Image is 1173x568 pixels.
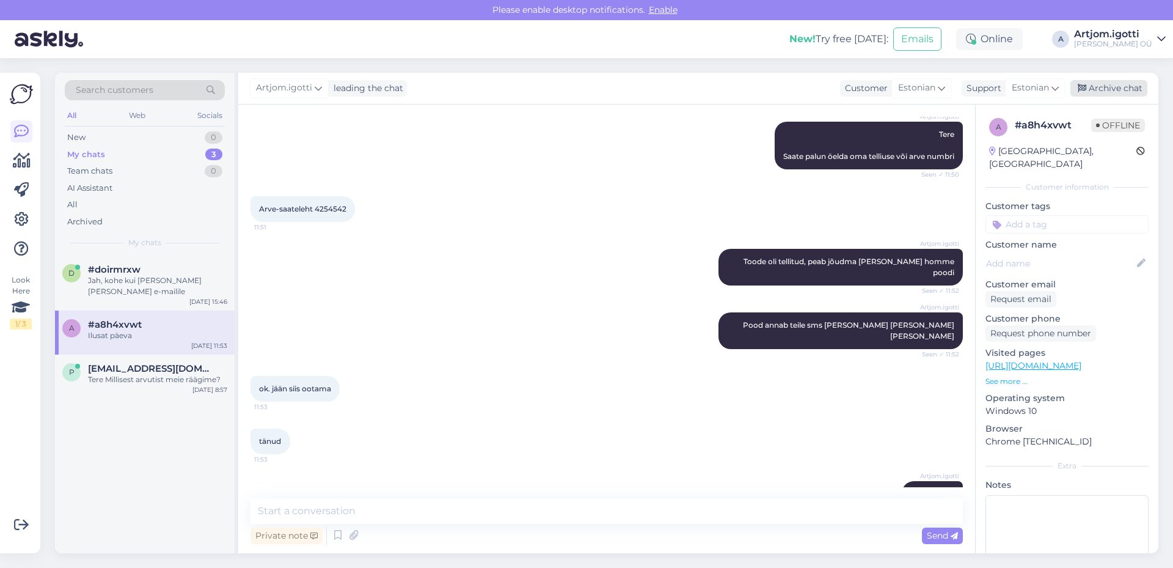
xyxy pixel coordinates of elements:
span: Estonian [1012,81,1049,95]
p: Customer name [985,238,1149,251]
div: [PERSON_NAME] OÜ [1074,39,1152,49]
div: leading the chat [329,82,403,95]
span: Arve-saateleht 4254542 [259,204,346,213]
div: New [67,131,86,144]
span: a [996,122,1001,131]
p: Visited pages [985,347,1149,360]
span: Artjom.igotti [913,112,959,121]
div: Archive chat [1070,80,1147,97]
p: Notes [985,479,1149,492]
input: Add name [986,257,1135,270]
input: Add a tag [985,215,1149,234]
div: A [1052,31,1069,48]
div: Private note [250,528,323,544]
span: Artjom.igotti [256,81,312,95]
div: Web [126,108,148,124]
span: Seen ✓ 11:50 [913,170,959,179]
div: Request email [985,291,1056,308]
span: Seen ✓ 11:52 [913,350,959,359]
span: tänud [259,437,281,446]
span: #doirmrxw [88,264,141,275]
div: Try free [DATE]: [789,32,888,46]
b: New! [789,33,816,45]
p: Windows 10 [985,405,1149,418]
span: Toode oli tellitud, peab jõudma [PERSON_NAME] homme poodi [744,257,956,277]
div: Team chats [67,165,112,177]
span: Artjom.igotti [913,239,959,248]
a: Artjom.igotti[PERSON_NAME] OÜ [1074,29,1166,49]
div: 0 [205,131,222,144]
div: 3 [205,149,222,161]
span: Search customers [76,84,153,97]
span: Artjom.igotti [913,303,959,312]
div: Look Here [10,275,32,330]
div: Request phone number [985,325,1096,342]
span: Artjom.igotti [913,471,959,481]
div: Tere Millisest arvutist meie räägime? [88,374,227,385]
p: Browser [985,422,1149,435]
div: Archived [67,216,103,228]
div: All [65,108,79,124]
span: 11:53 [254,455,300,464]
span: ok. jään siis ootama [259,384,331,393]
div: Ilusat päeva [88,330,227,341]
span: p [69,367,75,377]
div: All [67,199,78,211]
div: Artjom.igotti [1074,29,1152,39]
div: 0 [205,165,222,177]
span: 11:51 [254,223,300,232]
div: Customer information [985,182,1149,193]
span: Enable [645,4,681,15]
p: Customer tags [985,200,1149,213]
div: [DATE] 15:46 [189,297,227,306]
span: Seen ✓ 11:52 [913,286,959,295]
div: 1 / 3 [10,319,32,330]
span: Pood annab teile sms [PERSON_NAME] [PERSON_NAME] [PERSON_NAME] [743,320,956,341]
div: Customer [840,82,888,95]
div: [DATE] 8:57 [192,385,227,394]
p: Customer email [985,278,1149,291]
span: 11:53 [254,402,300,411]
img: Askly Logo [10,83,33,106]
div: [GEOGRAPHIC_DATA], [GEOGRAPHIC_DATA] [989,145,1136,171]
button: Emails [893,28,941,51]
p: See more ... [985,376,1149,387]
span: d [68,268,75,278]
div: # a8h4xvwt [1015,118,1091,133]
span: My chats [128,237,161,248]
span: Estonian [898,81,935,95]
span: #a8h4xvwt [88,319,142,330]
span: a [69,323,75,333]
div: Extra [985,460,1149,471]
div: Support [962,82,1001,95]
div: Online [956,28,1023,50]
a: [URL][DOMAIN_NAME] [985,360,1081,371]
p: Operating system [985,392,1149,405]
span: Send [927,530,958,541]
div: Jah, kohe kui [PERSON_NAME] [PERSON_NAME] e-mailile [88,275,227,297]
span: puutera@hotmail.com [88,363,215,374]
span: Offline [1091,119,1145,132]
div: Socials [195,108,225,124]
div: [DATE] 11:53 [191,341,227,350]
p: Chrome [TECHNICAL_ID] [985,435,1149,448]
div: AI Assistant [67,182,112,194]
p: Customer phone [985,312,1149,325]
div: My chats [67,149,105,161]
